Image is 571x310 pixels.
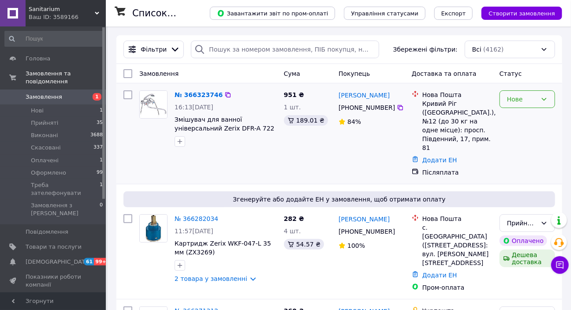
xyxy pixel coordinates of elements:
[551,256,569,274] button: Чат з покупцем
[284,70,300,77] span: Cума
[217,9,328,17] span: Завантажити звіт по пром-оплаті
[500,70,522,77] span: Статус
[481,7,562,20] button: Створити замовлення
[507,218,537,228] div: Прийнято
[412,70,477,77] span: Доставка та оплата
[97,169,103,177] span: 99
[422,99,493,152] div: Кривий Ріг ([GEOGRAPHIC_DATA].), №12 (до 30 кг на одне місце): просп. Південний, 17, прим. 81
[84,258,94,265] span: 61
[31,131,58,139] span: Виконані
[284,115,328,126] div: 189.01 ₴
[31,202,100,217] span: Замовлення з [PERSON_NAME]
[93,93,101,101] span: 1
[500,250,555,267] div: Дешева доставка
[175,228,213,235] span: 11:57[DATE]
[31,157,59,164] span: Оплачені
[94,258,108,265] span: 99+
[31,169,66,177] span: Оформлено
[284,239,324,250] div: 54.57 ₴
[140,215,167,242] img: Фото товару
[434,7,473,20] button: Експорт
[29,5,95,13] span: Sanitarium
[351,10,418,17] span: Управління статусами
[344,7,425,20] button: Управління статусами
[422,283,493,292] div: Пром-оплата
[31,181,100,197] span: Треба зателефонувати
[26,93,62,101] span: Замовлення
[93,144,103,152] span: 337
[284,215,304,222] span: 282 ₴
[4,31,104,47] input: Пошук
[339,91,390,100] a: [PERSON_NAME]
[441,10,466,17] span: Експорт
[100,202,103,217] span: 0
[422,168,493,177] div: Післяплата
[97,119,103,127] span: 35
[100,107,103,115] span: 1
[26,228,68,236] span: Повідомлення
[339,70,370,77] span: Покупець
[132,8,222,19] h1: Список замовлень
[339,104,395,111] span: [PHONE_NUMBER]
[100,157,103,164] span: 1
[393,45,458,54] span: Збережені фільтри:
[422,90,493,99] div: Нова Пошта
[422,272,457,279] a: Додати ЕН
[284,91,304,98] span: 951 ₴
[175,240,271,256] a: Картридж Zerix WKF-047-L 35 мм (ZX3269)
[26,243,82,251] span: Товари та послуги
[339,228,395,235] span: [PHONE_NUMBER]
[284,104,301,111] span: 1 шт.
[210,7,335,20] button: Завантажити звіт по пром-оплаті
[29,13,106,21] div: Ваш ID: 3589166
[507,94,537,104] div: Нове
[175,91,223,98] a: № 366323746
[339,215,390,224] a: [PERSON_NAME]
[90,131,103,139] span: 3688
[26,273,82,289] span: Показники роботи компанії
[175,116,274,149] a: Змішувач для ванної універсальний Zerix DFR-A 722 з повнообертовою краном буксою (ZX2959)
[175,215,218,222] a: № 366282034
[191,41,379,58] input: Пошук за номером замовлення, ПІБ покупця, номером телефону, Email, номером накладної
[31,119,58,127] span: Прийняті
[483,46,504,53] span: (4162)
[139,90,168,119] a: Фото товару
[31,144,61,152] span: Скасовані
[347,242,365,249] span: 100%
[26,55,50,63] span: Головна
[175,275,247,282] a: 2 товара у замовленні
[422,223,493,267] div: с. [GEOGRAPHIC_DATA] ([STREET_ADDRESS]: вул. [PERSON_NAME][STREET_ADDRESS]
[100,181,103,197] span: 1
[284,228,301,235] span: 4 шт.
[472,45,481,54] span: Всі
[347,118,361,125] span: 84%
[26,258,91,266] span: [DEMOGRAPHIC_DATA]
[141,45,167,54] span: Фільтри
[422,214,493,223] div: Нова Пошта
[175,104,213,111] span: 16:13[DATE]
[500,235,547,246] div: Оплачено
[139,70,179,77] span: Замовлення
[31,107,44,115] span: Нові
[140,91,167,118] img: Фото товару
[422,157,457,164] a: Додати ЕН
[26,70,106,86] span: Замовлення та повідомлення
[473,9,562,16] a: Створити замовлення
[127,195,552,204] span: Згенеруйте або додайте ЕН у замовлення, щоб отримати оплату
[489,10,555,17] span: Створити замовлення
[139,214,168,243] a: Фото товару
